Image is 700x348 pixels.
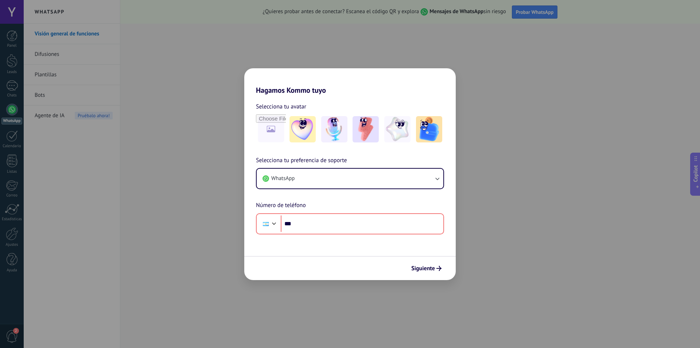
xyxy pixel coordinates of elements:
span: Selecciona tu avatar [256,102,306,111]
span: Número de teléfono [256,201,306,210]
button: Siguiente [408,262,445,275]
span: Siguiente [411,266,435,271]
img: -3.jpeg [353,116,379,142]
div: Argentina: + 54 [259,216,273,232]
span: Selecciona tu preferencia de soporte [256,156,347,165]
span: WhatsApp [271,175,295,182]
img: -1.jpeg [289,116,316,142]
img: -5.jpeg [416,116,442,142]
img: -4.jpeg [384,116,411,142]
h2: Hagamos Kommo tuyo [244,68,456,95]
img: -2.jpeg [321,116,347,142]
button: WhatsApp [257,169,443,188]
